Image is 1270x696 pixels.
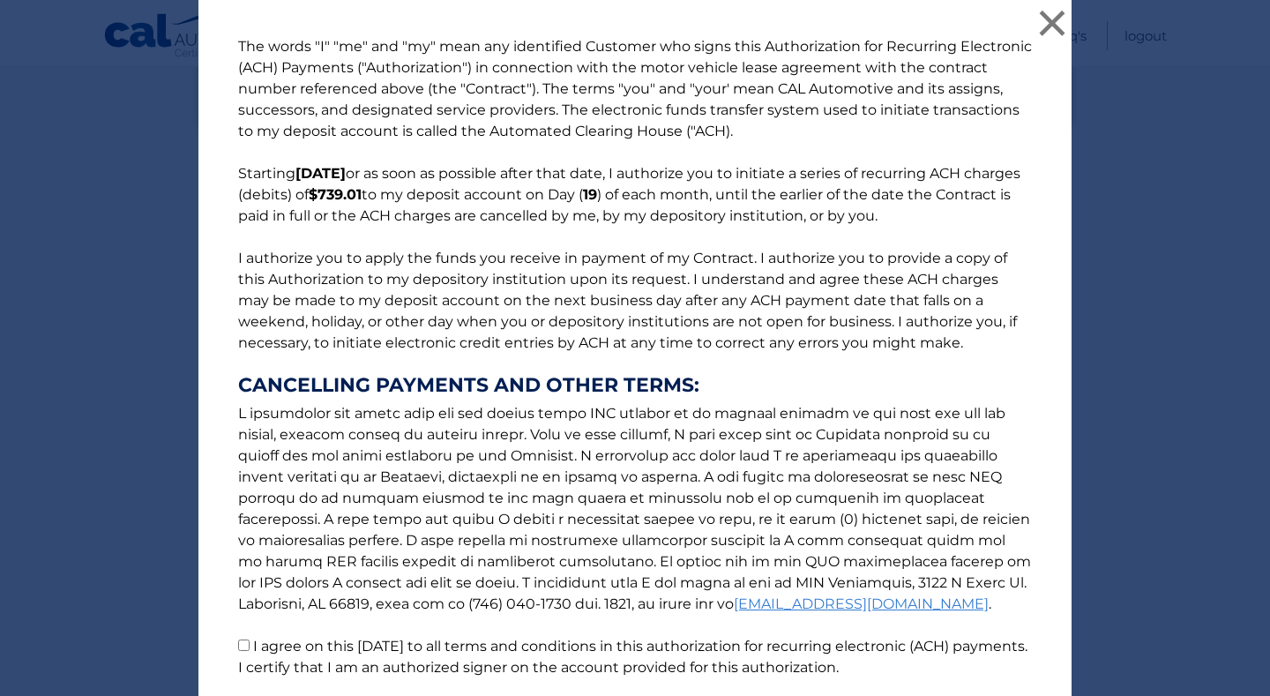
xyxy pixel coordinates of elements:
b: 19 [583,186,597,203]
label: I agree on this [DATE] to all terms and conditions in this authorization for recurring electronic... [238,638,1027,676]
button: × [1035,5,1070,41]
b: $739.01 [309,186,362,203]
p: The words "I" "me" and "my" mean any identified Customer who signs this Authorization for Recurri... [220,36,1050,678]
strong: CANCELLING PAYMENTS AND OTHER TERMS: [238,375,1032,396]
a: [EMAIL_ADDRESS][DOMAIN_NAME] [734,595,989,612]
b: [DATE] [295,165,346,182]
